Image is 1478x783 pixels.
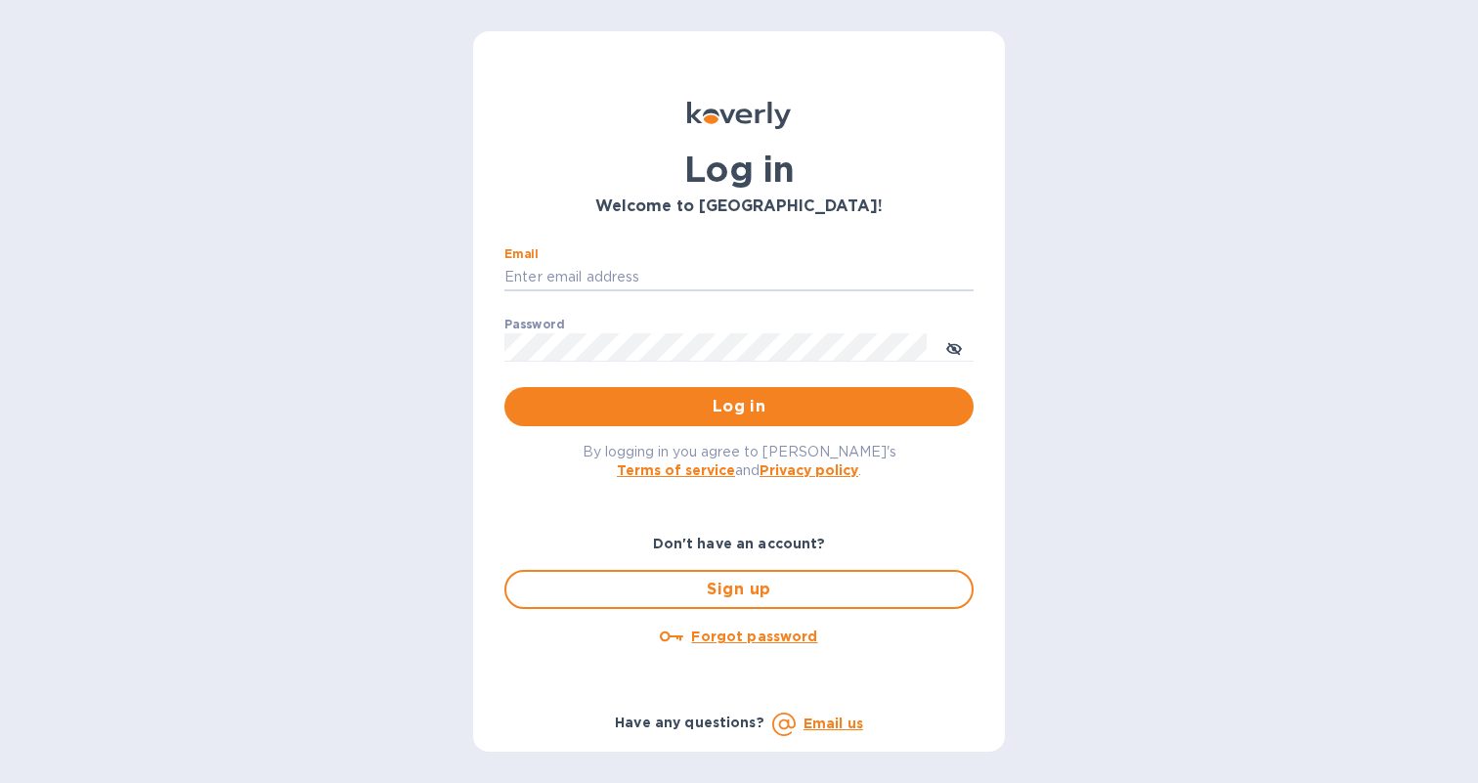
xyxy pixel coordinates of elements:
a: Privacy policy [760,462,858,478]
label: Email [504,248,539,260]
b: Have any questions? [615,715,764,730]
input: Enter email address [504,263,974,292]
img: Koverly [687,102,791,129]
span: Sign up [522,578,956,601]
h1: Log in [504,149,974,190]
a: Email us [804,716,863,731]
u: Forgot password [691,629,817,644]
button: Log in [504,387,974,426]
label: Password [504,319,564,330]
button: Sign up [504,570,974,609]
span: Log in [520,395,958,418]
b: Don't have an account? [653,536,826,551]
a: Terms of service [617,462,735,478]
h3: Welcome to [GEOGRAPHIC_DATA]! [504,197,974,216]
span: By logging in you agree to [PERSON_NAME]'s and . [583,444,896,478]
button: toggle password visibility [935,327,974,367]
